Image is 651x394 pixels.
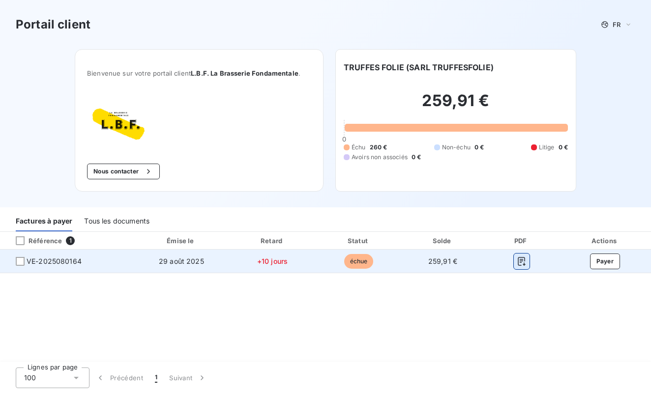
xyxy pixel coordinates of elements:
span: 0 € [559,143,568,152]
div: Référence [8,236,62,245]
div: Factures à payer [16,211,72,231]
div: Statut [318,236,399,246]
span: 100 [24,373,36,383]
div: PDF [486,236,557,246]
span: Échu [352,143,366,152]
span: 1 [66,236,75,245]
span: 0 [342,135,346,143]
span: 260 € [370,143,387,152]
h2: 259,91 € [344,91,568,120]
div: Tous les documents [84,211,149,231]
span: 0 € [474,143,484,152]
div: Émise le [136,236,227,246]
button: Suivant [163,367,213,388]
span: 1 [155,373,157,383]
span: Avoirs non associés [352,153,408,162]
div: Actions [561,236,649,246]
span: +10 jours [257,257,288,265]
span: échue [344,254,374,269]
span: Litige [539,143,555,152]
button: Précédent [89,367,149,388]
span: FR [613,21,621,28]
span: 29 août 2025 [159,257,204,265]
span: Bienvenue sur votre portail client . [87,69,311,77]
span: 0 € [412,153,421,162]
button: Payer [590,253,621,269]
span: L.B.F. La Brasserie Fondamentale [191,69,298,77]
button: Nous contacter [87,164,160,179]
img: Company logo [87,101,150,148]
h3: Portail client [16,16,90,33]
button: 1 [149,367,163,388]
span: VE-2025080164 [27,256,82,266]
div: Retard [231,236,314,246]
span: Non-échu [442,143,471,152]
h6: TRUFFES FOLIE (SARL TRUFFESFOLIE) [344,61,494,73]
span: 259,91 € [428,257,457,265]
div: Solde [403,236,482,246]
